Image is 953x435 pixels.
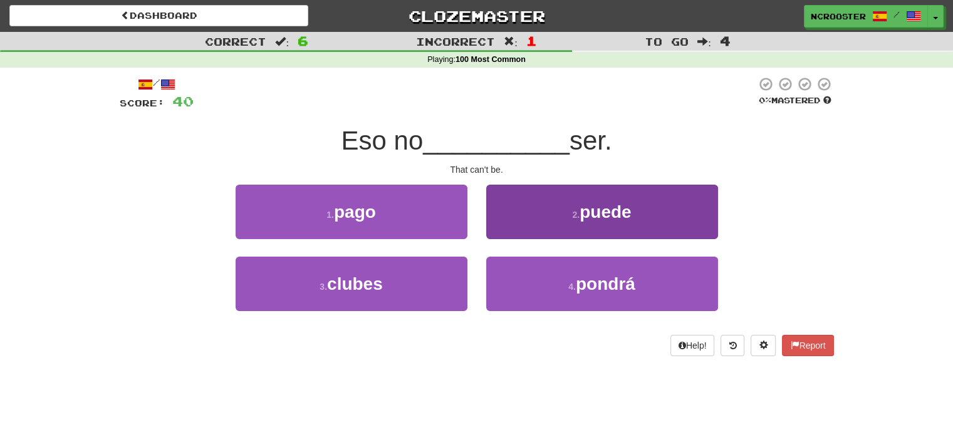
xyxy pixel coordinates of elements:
[341,126,423,155] span: Eso no
[486,257,718,311] button: 4.pondrá
[576,274,635,294] span: pondrá
[804,5,928,28] a: Ncrooster /
[670,335,715,356] button: Help!
[486,185,718,239] button: 2.puede
[298,33,308,48] span: 6
[9,5,308,26] a: Dashboard
[893,10,900,19] span: /
[645,35,689,48] span: To go
[334,202,376,222] span: pago
[526,33,537,48] span: 1
[120,76,194,92] div: /
[423,126,570,155] span: __________
[580,202,631,222] span: puede
[568,282,576,292] small: 4 .
[416,35,495,48] span: Incorrect
[504,36,518,47] span: :
[326,210,334,220] small: 1 .
[759,95,771,105] span: 0 %
[120,163,834,176] div: That can't be.
[205,35,266,48] span: Correct
[120,98,165,108] span: Score:
[456,55,526,64] strong: 100 Most Common
[811,11,866,22] span: Ncrooster
[570,126,612,155] span: ser.
[697,36,711,47] span: :
[721,335,744,356] button: Round history (alt+y)
[572,210,580,220] small: 2 .
[236,185,467,239] button: 1.pago
[327,5,626,27] a: Clozemaster
[756,95,834,106] div: Mastered
[172,93,194,109] span: 40
[327,274,383,294] span: clubes
[236,257,467,311] button: 3.clubes
[782,335,833,356] button: Report
[720,33,731,48] span: 4
[275,36,289,47] span: :
[320,282,327,292] small: 3 .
